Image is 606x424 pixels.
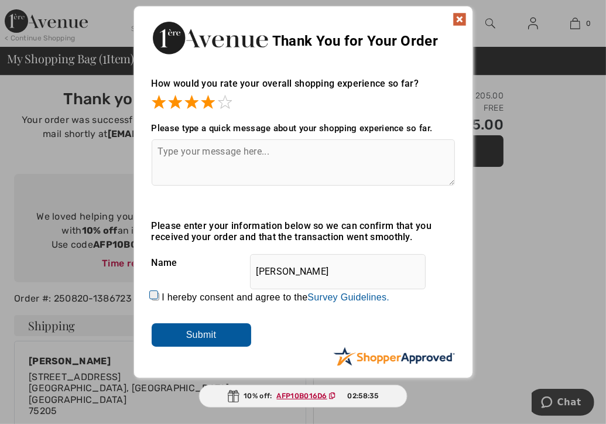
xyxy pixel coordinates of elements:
ins: AFP10B016D6 [277,392,327,400]
div: How would you rate your overall shopping experience so far? [152,66,455,111]
div: Name [152,248,455,278]
img: Gift.svg [227,390,239,402]
div: Please type a quick message about your shopping experience so far. [152,123,455,134]
img: x [453,12,467,26]
span: 02:58:35 [347,391,378,401]
a: Survey Guidelines. [307,292,389,302]
label: I hereby consent and agree to the [162,292,389,303]
div: Please enter your information below so we can confirm that you received your order and that the t... [152,220,455,242]
span: Thank You for Your Order [272,33,438,49]
img: Thank You for Your Order [152,18,269,57]
div: 10% off: [198,385,408,408]
input: Submit [152,323,251,347]
span: Chat [26,8,50,19]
